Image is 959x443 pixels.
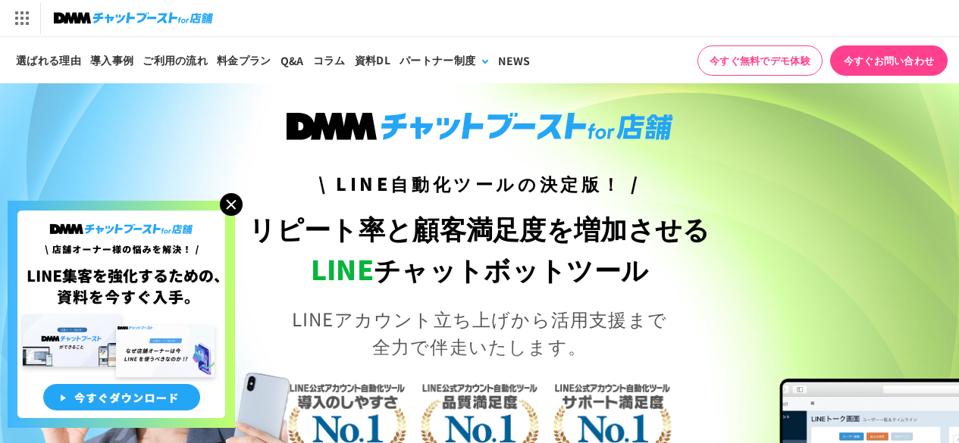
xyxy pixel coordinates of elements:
a: ご利用の流れ [138,37,212,83]
a: 今すぐ無料でデモ体験 [697,45,823,76]
h3: \ LINE自動化ツールの決定版！ / [240,170,719,197]
p: LINEアカウント立ち上げから活用支援まで 全力で伴走いたします。 [240,305,719,360]
a: NEWS [494,37,534,83]
a: Q&A [276,37,309,83]
a: コラム [309,37,350,83]
a: 資料DL [350,37,395,83]
a: 今すぐお問い合わせ [830,45,948,76]
img: チャットブーストfor店舗 [54,8,213,29]
span: LINE [311,249,374,288]
div: パートナー制度 [400,52,475,68]
a: 選ばれる理由 [11,37,86,83]
a: 導入事例 [86,37,138,83]
img: 店舗オーナー様の悩みを解決!LINE集客を狂化するための資料を今すぐ入手! [8,201,235,428]
img: サービス [2,2,40,34]
h1: リピート率と顧客満足度を増加させる チャットボットツール [240,208,719,290]
a: 店舗オーナー様の悩みを解決!LINE集客を狂化するための資料を今すぐ入手! [8,201,235,219]
a: 料金プラン [212,37,276,83]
